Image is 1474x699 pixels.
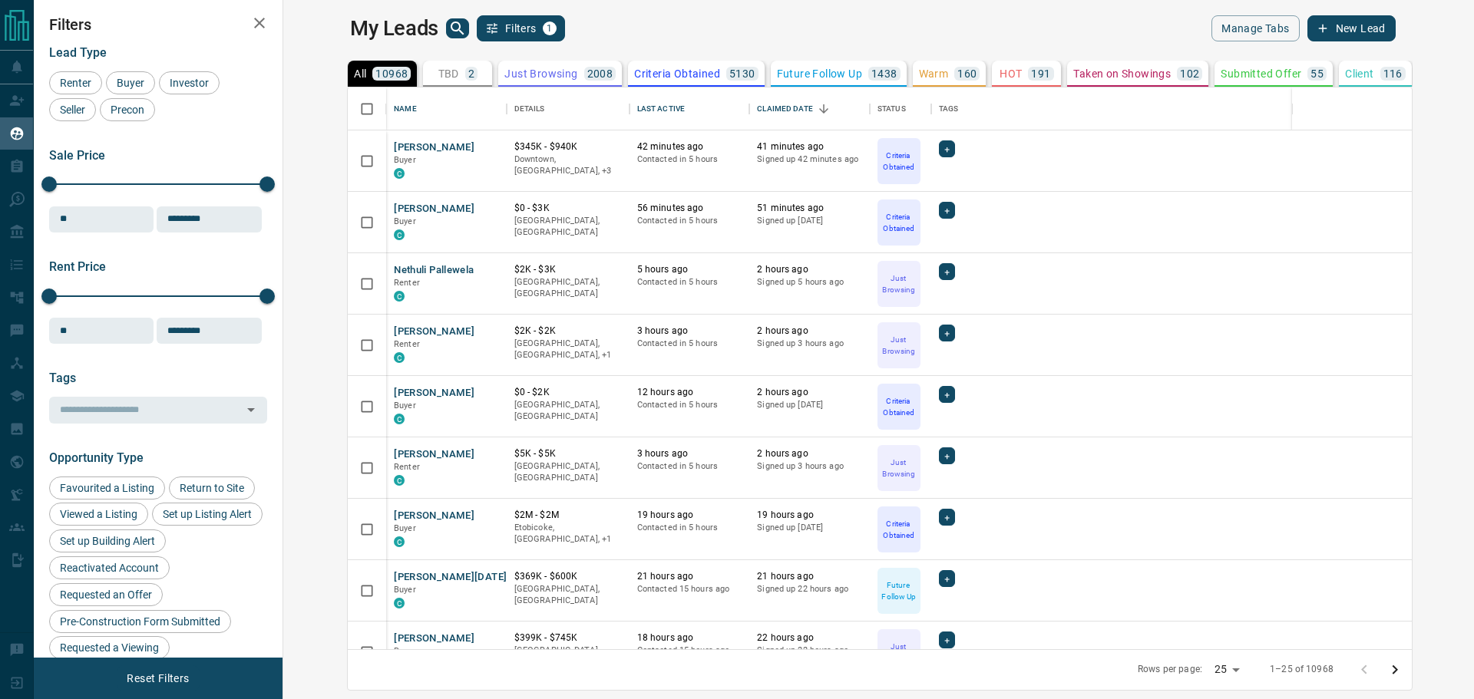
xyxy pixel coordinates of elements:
p: $0 - $3K [514,202,622,215]
p: 12 hours ago [637,386,742,399]
p: [GEOGRAPHIC_DATA], [GEOGRAPHIC_DATA] [514,583,622,607]
div: Claimed Date [757,87,813,130]
h1: My Leads [350,16,438,41]
button: Open [240,399,262,420]
p: North York, Toronto, Stoney Creek [514,153,622,177]
p: Rows per page: [1138,663,1202,676]
div: Status [877,87,906,130]
span: + [944,203,950,218]
p: Future Follow Up [777,68,862,79]
p: 102 [1180,68,1199,79]
div: Set up Listing Alert [152,503,263,526]
p: 2 hours ago [757,386,862,399]
p: 51 minutes ago [757,202,862,215]
span: Buyer [394,216,416,226]
div: Name [394,87,417,130]
div: + [939,386,955,403]
p: $345K - $940K [514,140,622,153]
div: + [939,631,955,648]
span: Buyer [394,401,416,410]
p: Warm [919,68,949,79]
p: All [354,68,366,79]
p: 5 hours ago [637,263,742,276]
p: 1–25 of 10968 [1270,663,1334,676]
p: 55 [1310,68,1324,79]
div: + [939,325,955,341]
div: condos.ca [394,352,405,363]
div: Favourited a Listing [49,476,165,500]
p: $2K - $2K [514,325,622,338]
span: Set up Building Alert [55,535,160,547]
div: 25 [1208,658,1245,681]
button: [PERSON_NAME] [394,386,474,401]
p: 116 [1383,68,1403,79]
p: Contacted in 5 hours [637,399,742,411]
span: + [944,141,950,157]
p: 42 minutes ago [637,140,742,153]
div: Requested a Viewing [49,636,170,659]
span: Requested an Offer [55,589,157,601]
p: Criteria Obtained [879,395,919,418]
p: Just Browsing [879,457,919,480]
p: Contacted in 5 hours [637,153,742,166]
p: 3 hours ago [637,447,742,460]
div: Tags [939,87,959,130]
div: condos.ca [394,291,405,302]
div: Viewed a Listing [49,503,148,526]
p: 2 hours ago [757,263,862,276]
p: $2K - $3K [514,263,622,276]
span: + [944,325,950,341]
p: $399K - $745K [514,631,622,645]
p: 3 hours ago [637,325,742,338]
p: 22 hours ago [757,631,862,645]
p: 21 hours ago [637,570,742,583]
span: Pre-Construction Form Submitted [55,615,226,628]
p: 19 hours ago [757,509,862,522]
span: Sale Price [49,148,105,163]
p: Toronto [514,338,622,361]
span: Viewed a Listing [55,508,143,520]
p: $369K - $600K [514,570,622,583]
button: [PERSON_NAME] [394,631,474,646]
p: Criteria Obtained [879,211,919,234]
div: Last Active [630,87,750,130]
p: 10968 [375,68,408,79]
button: search button [446,18,469,38]
span: 1 [544,23,555,34]
div: Precon [100,98,155,121]
p: 56 minutes ago [637,202,742,215]
div: Tags [931,87,1412,130]
p: 2008 [587,68,613,79]
div: + [939,202,955,219]
span: Renter [394,278,420,288]
p: $5K - $5K [514,447,622,460]
div: + [939,570,955,587]
div: condos.ca [394,598,405,608]
p: 2 [468,68,474,79]
div: Renter [49,71,102,94]
div: + [939,509,955,526]
p: Taken on Showings [1073,68,1171,79]
span: Precon [105,104,150,116]
span: Return to Site [174,482,250,494]
p: Criteria Obtained [634,68,720,79]
span: Seller [55,104,91,116]
p: Signed up [DATE] [757,522,862,534]
p: 2 hours ago [757,447,862,460]
p: 21 hours ago [757,570,862,583]
button: Reset Filters [117,665,199,691]
p: Just Browsing [879,272,919,295]
div: condos.ca [394,536,405,547]
span: + [944,448,950,463]
p: Contacted 15 hours ago [637,583,742,595]
p: $2M - $2M [514,509,622,522]
p: Contacted in 5 hours [637,460,742,473]
button: Filters1 [477,15,565,41]
span: Renter [55,77,97,89]
div: Return to Site [169,476,255,500]
p: 41 minutes ago [757,140,862,153]
span: Favourited a Listing [55,482,160,494]
div: Investor [159,71,220,94]
span: Buyer [394,155,416,165]
span: Renter [394,339,420,349]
